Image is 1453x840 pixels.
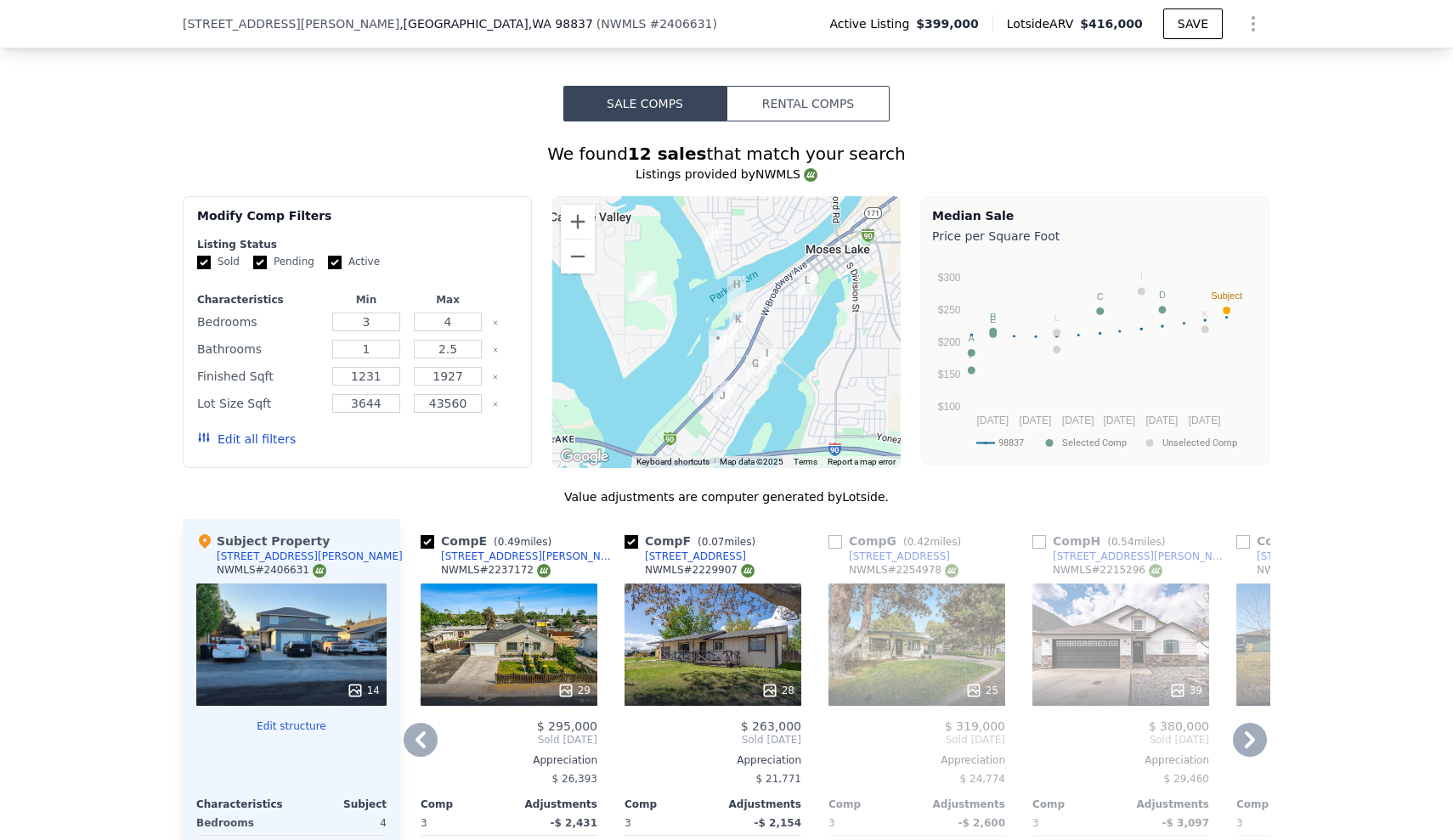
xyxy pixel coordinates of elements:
span: 0.49 [498,536,521,548]
span: $ 21,771 [756,773,801,785]
div: Adjustments [1121,798,1209,811]
span: Lotside ARV [1007,15,1080,32]
span: $ 380,000 [1149,719,1209,733]
div: 25 [965,682,998,699]
text: I [1140,271,1143,281]
span: ( miles) [896,536,968,548]
div: [STREET_ADDRESS][PERSON_NAME] [217,550,403,563]
div: 39 [1169,682,1202,699]
a: Report a map error [828,457,896,466]
span: , WA 98837 [529,17,593,31]
button: Edit all filters [197,431,296,448]
div: Modify Comp Filters [197,207,517,238]
span: Map data ©2025 [720,457,783,466]
div: Characteristics [197,293,322,307]
div: 29 [557,682,591,699]
text: $200 [938,336,961,348]
span: $ 295,000 [537,719,597,733]
a: [STREET_ADDRESS][PERSON_NAME] [421,550,618,563]
div: Adjustments [917,798,1005,811]
button: SAVE [1163,8,1223,39]
text: B [990,312,996,322]
div: Bedrooms [197,310,322,334]
span: $ 263,000 [741,719,801,733]
img: NWMLS Logo [313,564,326,578]
div: Comp F [625,533,762,550]
text: $100 [938,401,961,413]
text: C [1097,291,1104,302]
text: Subject [1211,290,1242,301]
div: NWMLS # 2326563 [1257,563,1366,578]
div: Value adjustments are computer generated by Lotside . [183,488,1270,505]
span: $ 319,000 [945,719,1005,733]
div: Appreciation [625,753,801,767]
span: , [GEOGRAPHIC_DATA] [399,15,593,32]
div: Comp [421,798,509,811]
span: ( miles) [691,536,762,548]
span: -$ 2,431 [551,817,597,829]
div: [STREET_ADDRESS] [645,550,746,563]
div: Appreciation [421,753,597,767]
div: A chart. [932,248,1259,460]
span: $ 29,460 [1164,773,1209,785]
span: Sold [DATE] [625,733,801,747]
input: Active [328,256,342,269]
div: Appreciation [1236,753,1413,767]
text: [DATE] [1189,414,1221,426]
div: Comp E [421,533,558,550]
text: $150 [938,369,961,381]
div: Listings provided by NWMLS [183,166,1270,183]
div: NWMLS # 2237172 [441,563,551,578]
div: NWMLS # 2215296 [1053,563,1162,578]
text: L [1054,313,1060,323]
div: Comp [625,798,713,811]
div: 329 N Crestview Dr [705,223,724,251]
button: Edit structure [196,719,387,733]
div: 14 [347,682,380,699]
a: [STREET_ADDRESS] [828,550,950,563]
div: Bathrooms [197,337,322,361]
div: Comp [1236,798,1325,811]
span: ( miles) [487,536,558,548]
div: 1476 W Sunset Dr [729,311,748,340]
div: Listing Status [197,238,517,251]
div: Price per Square Foot [932,224,1259,248]
div: 1705 W Bemis St [709,330,727,358]
div: Min [329,293,404,307]
button: Clear [492,401,499,408]
button: Clear [492,319,499,326]
span: # 2406631 [649,17,712,31]
div: [STREET_ADDRESS] [849,550,950,563]
div: Comp H [1032,533,1172,550]
div: Adjustments [509,798,597,811]
div: [STREET_ADDRESS][PERSON_NAME] [441,550,618,563]
div: Appreciation [1032,753,1209,767]
div: 8184 NE Rd 2 4 [638,271,657,300]
span: 0.07 [702,536,725,548]
span: -$ 2,600 [958,817,1005,829]
span: ( miles) [1100,536,1172,548]
span: Sold [DATE] [828,733,1005,747]
text: Selected Comp [1062,437,1127,448]
div: Lot Size Sqft [197,392,322,415]
div: 8150 NE Rd 2 4 [635,272,653,301]
span: Sold [DATE] [421,733,597,747]
div: Characteristics [196,798,291,811]
span: $416,000 [1080,17,1143,31]
text: D [1159,290,1166,300]
button: Show Options [1236,7,1270,41]
div: NWMLS # 2406631 [217,563,326,578]
span: 3 [625,817,631,829]
span: Active Listing [829,15,916,32]
text: K [1201,309,1208,319]
a: [STREET_ADDRESS][PERSON_NAME] [1032,550,1230,563]
div: 2125 W Neppel St [720,381,738,409]
button: Keyboard shortcuts [636,456,710,468]
button: Sale Comps [563,86,726,121]
span: NWMLS [601,17,646,31]
img: NWMLS Logo [537,564,551,578]
div: NWMLS # 2229907 [645,563,755,578]
input: Sold [197,256,211,269]
div: Subject [291,798,387,811]
span: -$ 3,097 [1162,817,1209,829]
